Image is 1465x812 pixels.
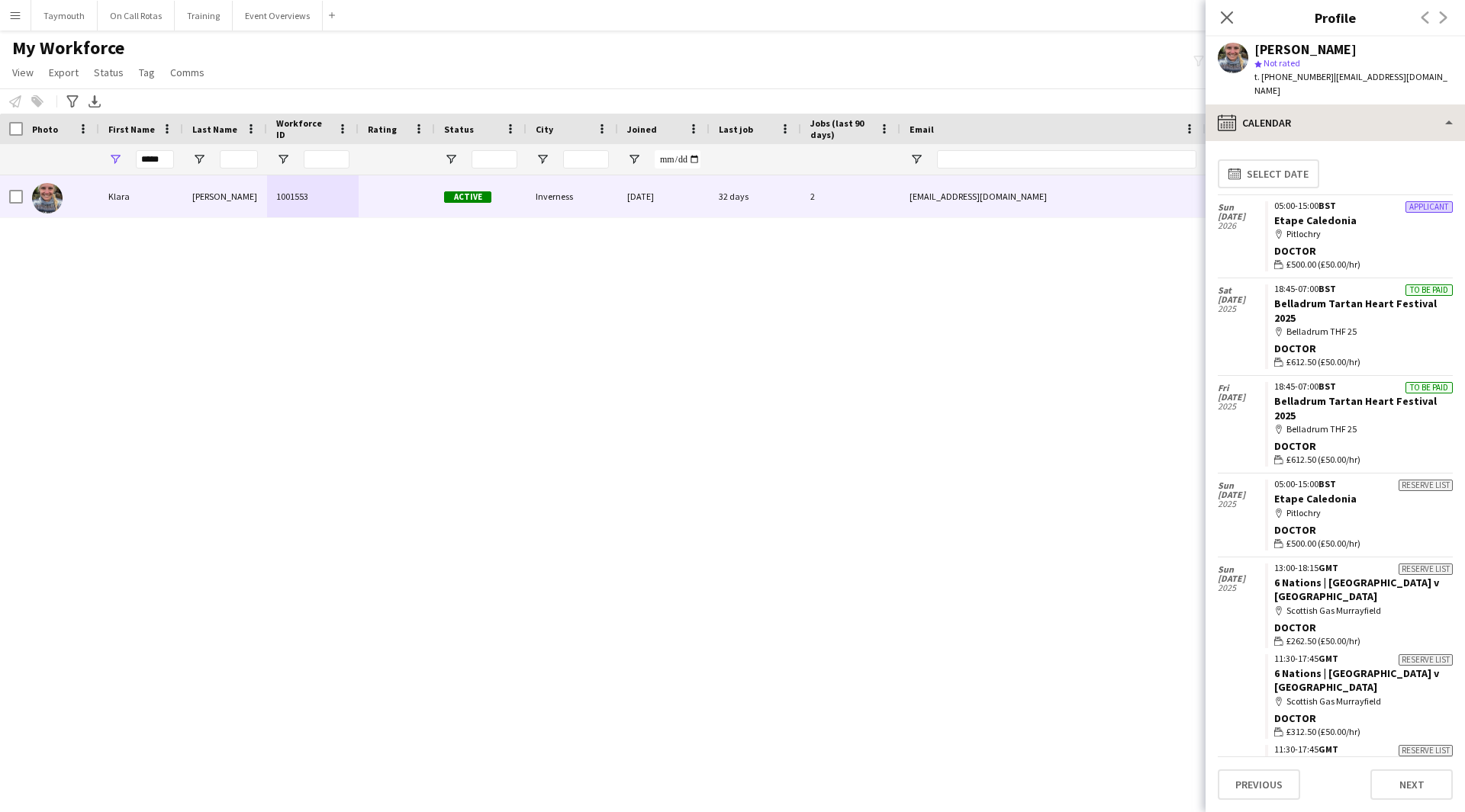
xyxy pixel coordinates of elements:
div: 2 [801,175,900,217]
span: Workforce ID [276,117,331,140]
div: Belladrum THF 25 [1274,422,1453,436]
div: Reserve list [1399,480,1453,491]
span: BST [1318,283,1336,294]
a: Etape Caledonia [1274,213,1357,227]
div: Reserve list [1399,745,1453,756]
div: Scottish Gas Murrayfield [1274,604,1453,618]
input: Status Filter Input [472,150,517,168]
span: 2026 [1218,221,1265,230]
span: Sun [1218,565,1265,574]
div: [PERSON_NAME] [1254,43,1357,56]
a: 6 Nations | [GEOGRAPHIC_DATA] v [GEOGRAPHIC_DATA] [1274,576,1439,603]
button: Open Filter Menu [192,152,206,166]
div: Reserve list [1399,654,1453,666]
div: Doctor [1274,621,1453,634]
div: Scottish Gas Murrayfield [1274,695,1453,708]
span: Comms [170,66,204,79]
div: Calendar [1206,104,1465,141]
div: [DATE] [618,175,710,217]
a: Tag [133,63,161,82]
span: Photo [32,124,58,135]
a: Etape Caledonia [1274,492,1357,505]
app-action-btn: Export XLSX [85,92,104,111]
span: City [536,124,553,135]
button: Open Filter Menu [276,152,290,166]
input: City Filter Input [563,150,609,168]
span: £612.50 (£50.00/hr) [1286,355,1360,369]
div: 05:00-15:00 [1274,480,1453,489]
span: Sun [1218,203,1265,212]
div: [PERSON_NAME] [183,175,267,217]
span: £612.50 (£50.00/hr) [1286,453,1360,467]
span: Not rated [1264,57,1300,69]
div: To be paid [1405,284,1453,296]
span: First Name [108,124,155,135]
input: Last Name Filter Input [220,150,258,168]
span: Last Name [192,124,237,135]
span: My Workforce [12,37,124,59]
span: t. [PHONE_NUMBER] [1254,71,1334,82]
a: Export [43,63,85,82]
button: Open Filter Menu [536,152,549,166]
span: £500.00 (£50.00/hr) [1286,537,1360,550]
div: 32 days [710,175,801,217]
span: 2025 [1218,304,1265,313]
span: £262.50 (£50.00/hr) [1286,634,1360,648]
span: | [EMAIL_ADDRESS][DOMAIN_NAME] [1254,71,1447,96]
div: Klara [99,175,183,217]
input: First Name Filter Input [136,150,174,168]
img: Klara Weaver [32,183,63,213]
span: Joined [627,124,657,135]
input: Workforce ID Filter Input [304,150,349,168]
span: 2025 [1218,499,1265,509]
button: Event Overviews [233,1,323,30]
span: [DATE] [1218,393,1265,402]
span: BST [1318,380,1336,392]
button: Open Filter Menu [108,152,122,166]
span: GMT [1318,653,1338,664]
span: Sat [1218,286,1265,295]
div: Applicant [1405,201,1453,213]
span: 2025 [1218,583,1265,592]
button: On Call Rotas [98,1,175,30]
span: £500.00 (£50.00/hr) [1286,258,1360,271]
div: Doctor [1274,342,1453,355]
div: Doctor [1274,244,1453,258]
span: Tag [139,66,155,79]
span: GMT [1318,743,1338,755]
span: Active [444,191,491,203]
div: 11:30-17:45 [1274,745,1453,754]
input: Email Filter Input [937,150,1196,168]
div: 11:30-17:45 [1274,654,1453,663]
app-action-btn: Advanced filters [63,92,82,111]
div: Doctor [1274,711,1453,725]
span: Last job [719,124,753,135]
div: Pitlochry [1274,227,1453,241]
span: BST [1318,478,1336,489]
span: Rating [368,124,397,135]
button: Next [1370,769,1453,800]
span: Sun [1218,481,1265,490]
span: 2025 [1218,402,1265,411]
span: [DATE] [1218,295,1265,304]
span: Export [49,66,79,79]
div: Reserve list [1399,563,1453,575]
a: 6 Nations | [GEOGRAPHIC_DATA] v [GEOGRAPHIC_DATA] [1274,666,1439,694]
button: Open Filter Menu [627,152,641,166]
span: Status [444,124,474,135]
a: Comms [164,63,211,82]
div: Inverness [526,175,618,217]
div: Doctor [1274,439,1453,453]
div: 18:45-07:00 [1274,382,1453,391]
span: BST [1318,200,1336,211]
a: Status [88,63,130,82]
a: Belladrum Tartan Heart Festival 2025 [1274,297,1437,324]
span: GMT [1318,562,1338,573]
span: [DATE] [1218,574,1265,583]
div: 05:00-15:00 [1274,201,1453,210]
input: Joined Filter Input [655,150,700,168]
a: View [6,63,40,82]
div: Doctor [1274,523,1453,537]
span: Fri [1218,384,1265,393]
span: Jobs (last 90 days) [810,117,873,140]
